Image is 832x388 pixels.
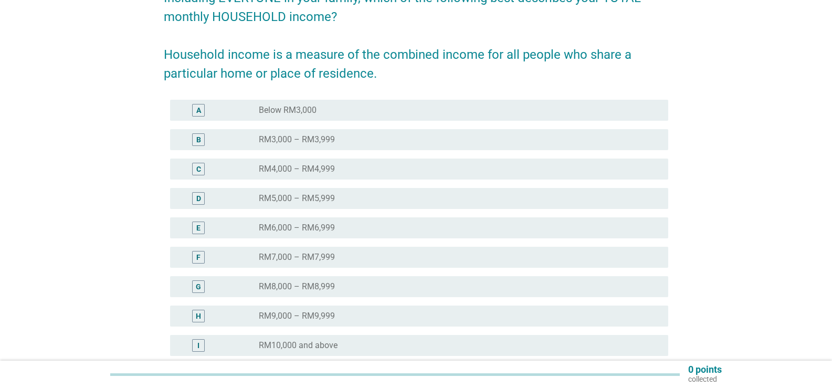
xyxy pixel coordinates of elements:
[196,134,201,145] div: B
[196,252,201,263] div: F
[196,164,201,175] div: C
[259,252,335,263] label: RM7,000 – RM7,999
[259,223,335,233] label: RM6,000 – RM6,999
[688,374,722,384] p: collected
[196,105,201,116] div: A
[259,340,338,351] label: RM10,000 and above
[688,365,722,374] p: 0 points
[259,281,335,292] label: RM8,000 – RM8,999
[259,311,335,321] label: RM9,000 – RM9,999
[196,193,201,204] div: D
[197,340,199,351] div: I
[259,105,317,116] label: Below RM3,000
[259,134,335,145] label: RM3,000 – RM3,999
[196,223,201,234] div: E
[259,193,335,204] label: RM5,000 – RM5,999
[259,164,335,174] label: RM4,000 – RM4,999
[196,281,201,292] div: G
[196,311,201,322] div: H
